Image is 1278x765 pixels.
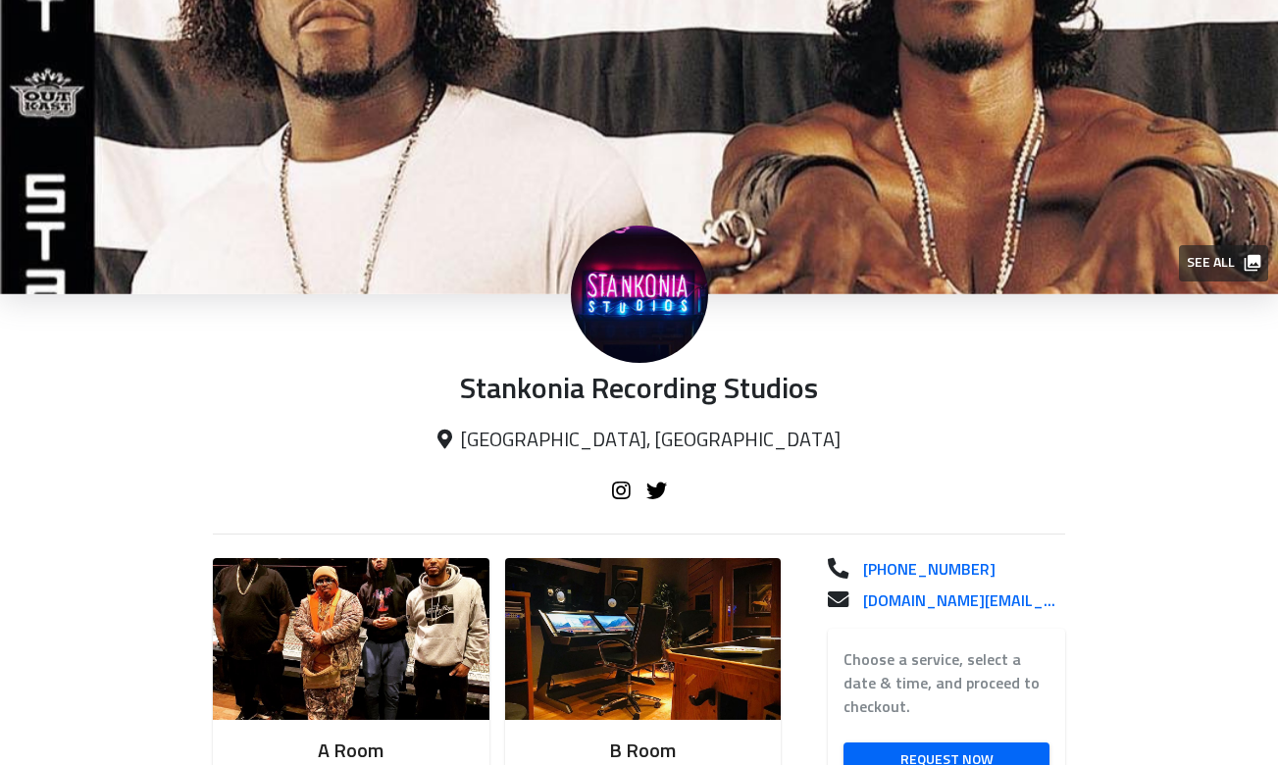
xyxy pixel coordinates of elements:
[213,429,1065,453] p: [GEOGRAPHIC_DATA], [GEOGRAPHIC_DATA]
[505,558,782,720] img: Room image
[1179,245,1268,281] button: See all
[847,558,1064,582] a: [PHONE_NUMBER]
[1187,251,1258,276] span: See all
[213,373,1065,409] p: Stankonia Recording Studios
[213,558,489,720] img: Room image
[847,589,1064,613] a: [DOMAIN_NAME][EMAIL_ADDRESS][DOMAIN_NAME]
[571,226,708,363] img: Stankonia Recording Studios
[843,648,1049,719] label: Choose a service, select a date & time, and proceed to checkout.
